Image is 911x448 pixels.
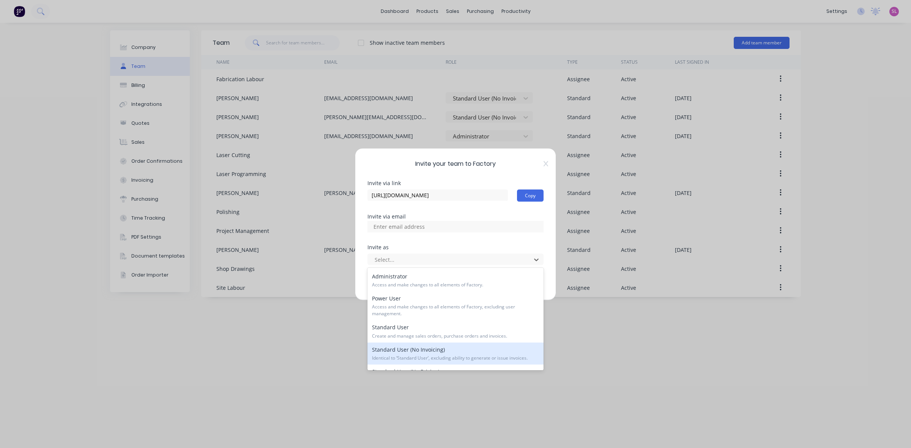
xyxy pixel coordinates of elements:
div: Standard User [367,320,544,342]
span: Identical to ‘Standard User’, excluding ability to generate or issue invoices. [372,355,539,362]
div: Standard User (No Invoicing) [367,343,544,365]
div: Administrator [367,269,544,291]
span: Invite your team to Factory [367,159,544,168]
div: Invite via email [367,214,544,219]
div: Power User [367,291,544,320]
span: Access and make changes to all elements of Factory, excluding user management. [372,303,539,317]
div: Invite via link [367,180,544,185]
input: Enter email address [369,221,445,232]
span: Create and manage sales orders, purchase orders and invoices. [372,333,539,340]
button: Copy [517,189,544,201]
div: Standard User (No Pricing) [367,365,544,393]
span: Access and make changes to all elements of Factory. [372,281,539,288]
div: Invite as [367,244,544,250]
